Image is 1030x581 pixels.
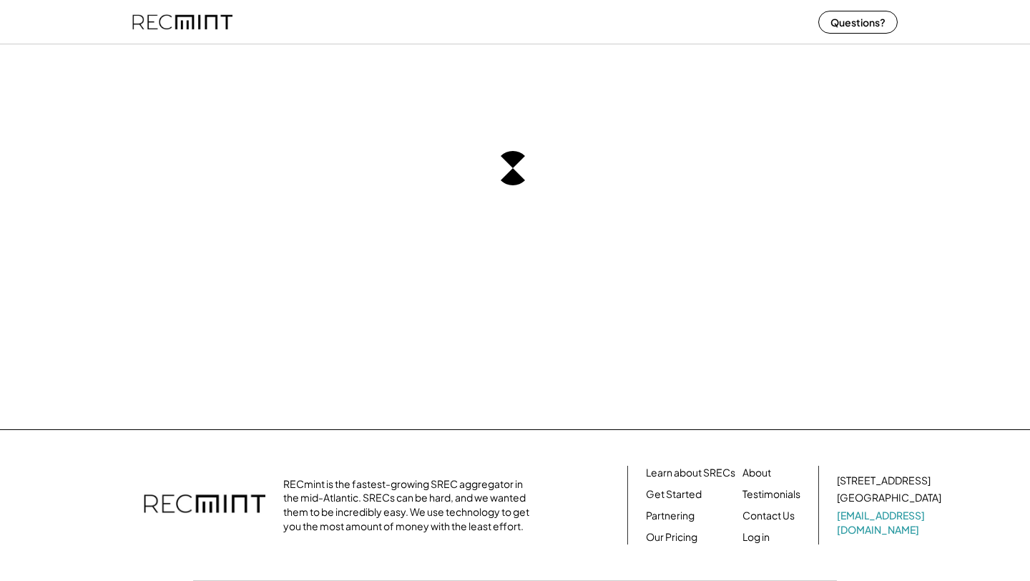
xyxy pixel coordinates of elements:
[646,466,735,480] a: Learn about SRECs
[837,474,931,488] div: [STREET_ADDRESS]
[646,530,697,545] a: Our Pricing
[646,509,695,523] a: Partnering
[283,477,537,533] div: RECmint is the fastest-growing SREC aggregator in the mid-Atlantic. SRECs can be hard, and we wan...
[837,509,944,537] a: [EMAIL_ADDRESS][DOMAIN_NAME]
[837,491,941,505] div: [GEOGRAPHIC_DATA]
[132,3,232,41] img: recmint-logotype%403x%20%281%29.jpeg
[144,480,265,530] img: recmint-logotype%403x.png
[646,487,702,502] a: Get Started
[742,530,770,545] a: Log in
[818,11,898,34] button: Questions?
[742,466,771,480] a: About
[742,487,800,502] a: Testimonials
[742,509,795,523] a: Contact Us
